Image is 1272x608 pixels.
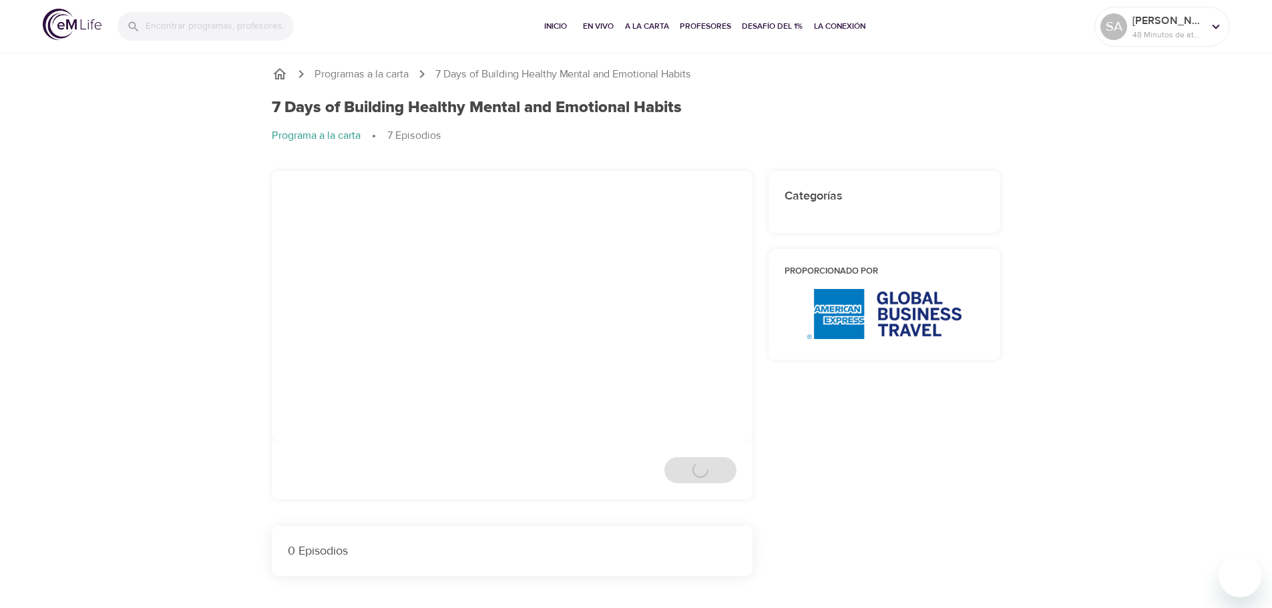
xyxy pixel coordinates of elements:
span: Inicio [540,19,572,33]
img: AmEx%20GBT%20logo.png [807,289,962,339]
p: 48 Minutos de atención [1132,29,1203,41]
nav: breadcrumb [272,66,1001,82]
span: La Conexión [814,19,865,33]
a: Programas a la carta [314,67,409,82]
span: Profesores [680,19,731,33]
p: Programa a la carta [272,128,361,143]
p: [PERSON_NAME] [1132,13,1203,29]
span: En vivo [582,19,614,33]
p: 7 Episodios [387,128,441,143]
nav: breadcrumb [272,128,1001,144]
p: 0 Episodios [288,542,736,560]
h1: 7 Days of Building Healthy Mental and Emotional Habits [272,98,682,117]
p: 7 Days of Building Healthy Mental and Emotional Habits [435,67,691,82]
input: Encontrar programas, profesores, etc... [146,12,294,41]
span: A la carta [625,19,669,33]
img: logo [43,9,101,40]
span: Desafío del 1% [742,19,803,33]
h6: Proporcionado por [785,265,985,279]
div: SA [1100,13,1127,40]
h6: Categorías [785,187,985,206]
iframe: Botón para iniciar la ventana de mensajería [1219,555,1261,597]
